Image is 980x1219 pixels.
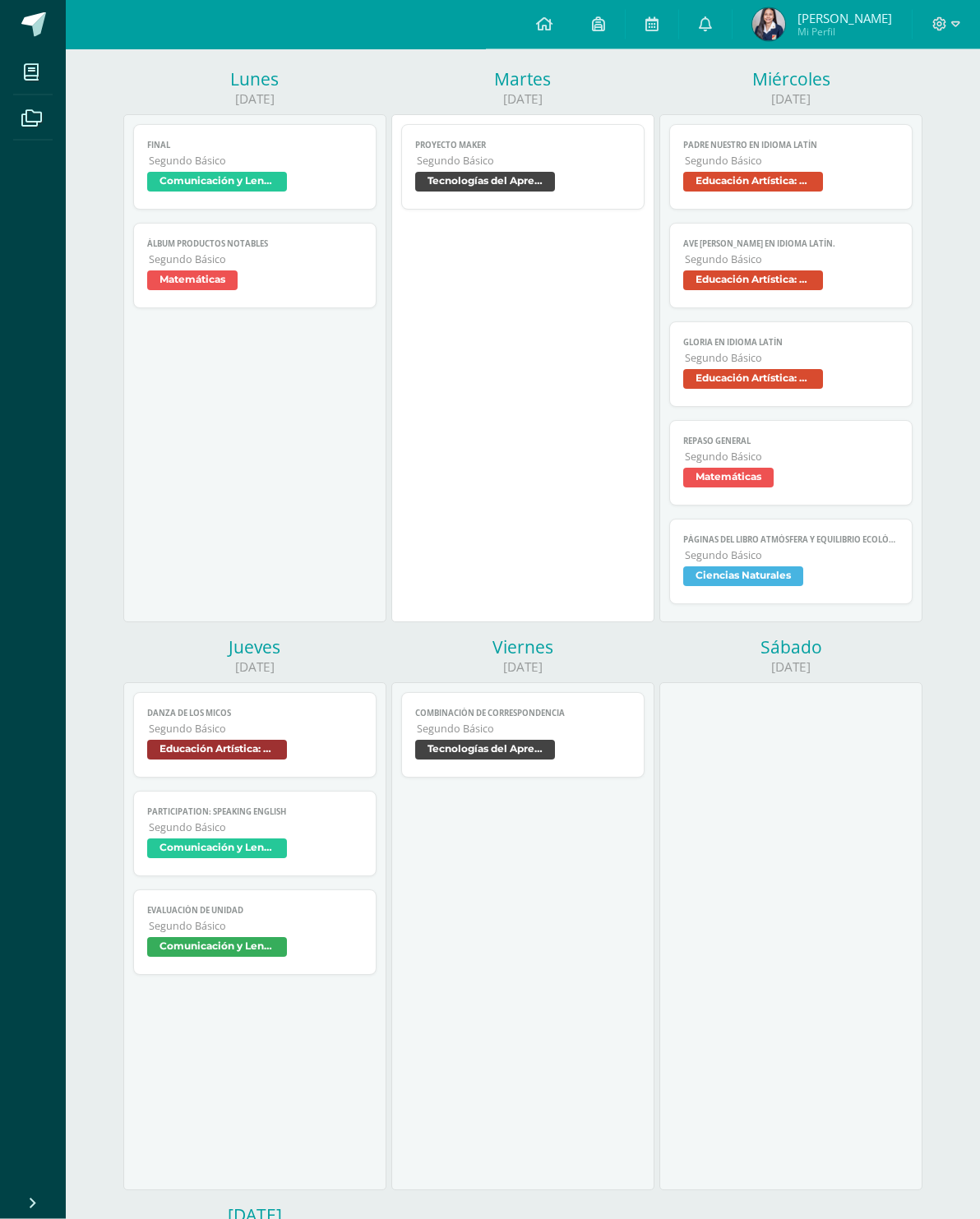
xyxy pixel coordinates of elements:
span: Comunicación y Lenguaje, Idioma Español [147,938,287,958]
span: Segundo Básico [149,723,362,736]
span: Educación Artística: Educación Musical [147,741,287,760]
span: [PERSON_NAME] [797,10,892,26]
div: Sábado [659,636,922,659]
span: Matemáticas [147,271,238,291]
div: Miércoles [659,68,922,91]
span: Segundo Básico [149,253,362,267]
span: Comunicación y Lenguaje Idioma Extranjero Inglés [147,173,287,192]
a: Padre Nuestro en idioma latínSegundo BásicoEducación Artística: Teatro [669,125,912,210]
span: Segundo Básico [149,821,362,835]
div: Lunes [123,68,386,91]
span: Proyecto Maker [415,141,630,151]
span: Educación Artística: Teatro [683,370,823,390]
div: Jueves [123,636,386,659]
a: Danza de los micosSegundo BásicoEducación Artística: Educación Musical [133,693,376,778]
span: Segundo Básico [417,155,630,169]
div: [DATE] [391,659,654,676]
span: Padre Nuestro en idioma latín [683,141,898,151]
span: Tecnologías del Aprendizaje y la Comunicación [415,741,555,760]
span: Educación Artística: Teatro [683,271,823,291]
span: Matemáticas [683,469,774,488]
span: Tecnologías del Aprendizaje y la Comunicación [415,173,555,192]
span: Segundo Básico [149,920,362,934]
span: Mi Perfil [797,25,892,39]
span: Gloria en idioma latín [683,338,898,349]
div: [DATE] [391,91,654,109]
span: Segundo Básico [149,155,362,169]
a: Repaso GeneralSegundo BásicoMatemáticas [669,421,912,506]
div: [DATE] [123,659,386,676]
div: [DATE] [659,659,922,676]
div: [DATE] [659,91,922,109]
a: Participation: Speaking EnglishSegundo BásicoComunicación y Lenguaje Idioma Extranjero Inglés [133,792,376,877]
span: Participation: Speaking English [147,807,362,818]
div: Martes [391,68,654,91]
span: Danza de los micos [147,709,362,719]
img: 68bc2b8b3c956e66f054c01fba131ac1.png [752,8,785,41]
span: Segundo Básico [685,352,898,366]
span: Segundo Básico [417,723,630,736]
span: Evaluación de unidad [147,906,362,917]
span: Comunicación y Lenguaje Idioma Extranjero Inglés [147,839,287,859]
span: Repaso General [683,436,898,447]
span: Segundo Básico [685,450,898,464]
span: Segundo Básico [685,155,898,169]
div: [DATE] [123,91,386,109]
span: Ave [PERSON_NAME] en idioma latín. [683,239,898,250]
a: Álbum Productos NotablesSegundo BásicoMatemáticas [133,224,376,309]
span: Combinación de correspondencia [415,709,630,719]
div: Viernes [391,636,654,659]
span: Segundo Básico [685,549,898,563]
a: Proyecto MakerSegundo BásicoTecnologías del Aprendizaje y la Comunicación [401,125,644,210]
a: FinalSegundo BásicoComunicación y Lenguaje Idioma Extranjero Inglés [133,125,376,210]
a: Combinación de correspondenciaSegundo BásicoTecnologías del Aprendizaje y la Comunicación [401,693,644,778]
a: Ave [PERSON_NAME] en idioma latín.Segundo BásicoEducación Artística: Teatro [669,224,912,309]
span: Álbum Productos Notables [147,239,362,250]
span: Ciencias Naturales [683,567,803,587]
a: Evaluación de unidadSegundo BásicoComunicación y Lenguaje, Idioma Español [133,890,376,976]
span: Segundo Básico [685,253,898,267]
a: Gloria en idioma latínSegundo BásicoEducación Artística: Teatro [669,322,912,408]
a: Páginas del libro atmósfera y equilibrio ecológicoSegundo BásicoCiencias Naturales [669,519,912,605]
span: Final [147,141,362,151]
span: Páginas del libro atmósfera y equilibrio ecológico [683,535,898,546]
span: Educación Artística: Teatro [683,173,823,192]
